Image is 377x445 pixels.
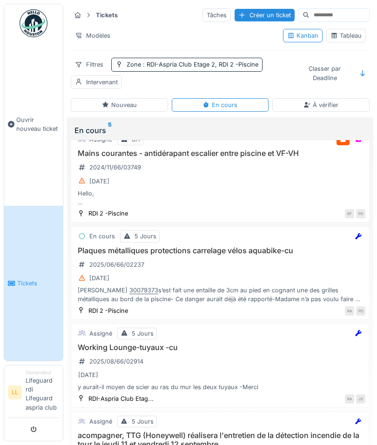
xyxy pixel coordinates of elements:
[356,209,365,218] div: PD
[92,11,121,20] strong: Tickets
[20,9,47,37] img: Badge_color-CXgf-gQk.svg
[78,371,98,379] div: [DATE]
[26,369,59,376] div: Demandeur
[26,369,59,416] li: Lifeguard rdi Lifeguard aspria club
[132,329,154,338] div: 5 Jours
[89,417,112,426] div: Assigné
[345,306,354,316] div: RA
[202,101,237,109] div: En cours
[17,279,59,288] span: Tickets
[75,149,365,158] h3: Mains courantes - antidérapant escalier entre piscine et VF-VH
[345,394,354,404] div: RA
[16,115,59,133] span: Ouvrir nouveau ticket
[89,232,115,241] div: En cours
[88,209,128,218] div: RDI 2 -Piscine
[108,125,112,136] sup: 5
[345,209,354,218] div: RF
[88,394,154,403] div: RDI-Aspria Club Etag...
[89,177,109,186] div: [DATE]
[71,58,108,71] div: Filtres
[74,125,366,136] div: En cours
[127,60,258,69] div: Zone
[4,206,63,360] a: Tickets
[141,61,258,68] span: : RDI-Aspria Club Etage 2, RDI 2 -Piscine
[86,78,118,87] div: Intervenant
[88,306,128,315] div: RDI 2 -Piscine
[71,29,114,42] div: Modèles
[89,274,109,283] div: [DATE]
[89,329,112,338] div: Assigné
[75,343,365,352] h3: Working Lounge-tuyaux -cu
[89,163,141,172] div: 2024/11/66/03749
[356,394,365,404] div: JS
[135,232,156,241] div: 5 Jours
[75,189,365,207] div: Hello, Afin d éviter d autres accidents serait il possible d installer des mains courantes? OU al...
[75,383,365,391] div: y aurait-il moyen de scier au ras du mur les deux tuyaux -Merci
[102,101,137,109] div: Nouveau
[8,385,22,399] li: LL
[132,417,154,426] div: 5 Jours
[303,101,338,109] div: À vérifier
[75,286,365,303] div: [PERSON_NAME] s’est fait une entaille de 3cm au pied en cognant une des grilles métalliques au bo...
[287,31,318,40] div: Kanban
[356,306,365,316] div: PD
[202,8,231,22] div: Tâches
[89,357,143,366] div: 2025/08/66/02914
[89,260,144,269] div: 2025/06/66/02237
[330,31,362,40] div: Tableau
[296,62,354,84] div: Classer par Deadline
[235,9,295,21] div: Créer un ticket
[8,369,59,418] a: LL DemandeurLifeguard rdi Lifeguard aspria club
[4,42,63,206] a: Ouvrir nouveau ticket
[75,246,365,255] h3: Plaques métalliques protections carrelage vélos aquabike-cu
